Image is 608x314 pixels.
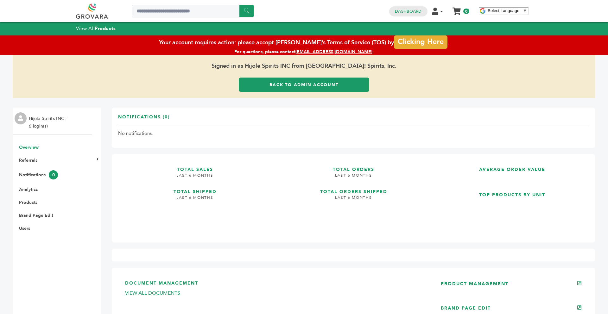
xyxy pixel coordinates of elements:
[277,160,430,173] h3: TOTAL ORDERS
[118,125,589,142] td: No notifications.
[118,160,272,231] a: TOTAL SALES LAST 6 MONTHS TOTAL SHIPPED LAST 6 MONTHS
[19,186,38,192] a: Analytics
[435,160,589,173] h3: AVERAGE ORDER VALUE
[125,290,180,297] a: VIEW ALL DOCUMENTS
[463,9,469,14] span: 0
[118,160,272,173] h3: TOTAL SALES
[19,199,37,205] a: Products
[394,35,447,49] a: Clicking Here
[19,144,39,150] a: Overview
[118,195,272,205] h4: LAST 6 MONTHS
[49,170,58,179] span: 0
[19,225,30,231] a: Users
[118,114,170,125] h3: Notifications (0)
[76,25,116,32] a: View AllProducts
[95,25,116,32] strong: Products
[19,157,37,163] a: Referrals
[277,183,430,195] h3: TOTAL ORDERS SHIPPED
[488,8,527,13] a: Select Language​
[295,49,372,55] a: [EMAIL_ADDRESS][DOMAIN_NAME]
[435,186,589,198] h3: TOP PRODUCTS BY UNIT
[435,186,589,231] a: TOP PRODUCTS BY UNIT
[29,115,69,130] li: Hijole Spirits INC - 6 login(s)
[441,305,491,311] a: BRAND PAGE EDIT
[395,9,421,14] a: Dashboard
[13,55,595,78] span: Signed in as Hijole Spirits INC from [GEOGRAPHIC_DATA]! Spirits, Inc.
[453,6,460,12] a: My Cart
[523,8,527,13] span: ▼
[19,172,58,178] a: Notifications0
[118,173,272,183] h4: LAST 6 MONTHS
[15,112,27,124] img: profile.png
[239,78,369,92] a: Back to Admin Account
[435,160,589,181] a: AVERAGE ORDER VALUE
[125,280,422,290] h3: DOCUMENT MANAGEMENT
[277,160,430,231] a: TOTAL ORDERS LAST 6 MONTHS TOTAL ORDERS SHIPPED LAST 6 MONTHS
[132,5,254,17] input: Search a product or brand...
[277,195,430,205] h4: LAST 6 MONTHS
[118,183,272,195] h3: TOTAL SHIPPED
[441,281,509,287] a: PRODUCT MANAGEMENT
[19,212,53,218] a: Brand Page Edit
[277,173,430,183] h4: LAST 6 MONTHS
[488,8,519,13] span: Select Language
